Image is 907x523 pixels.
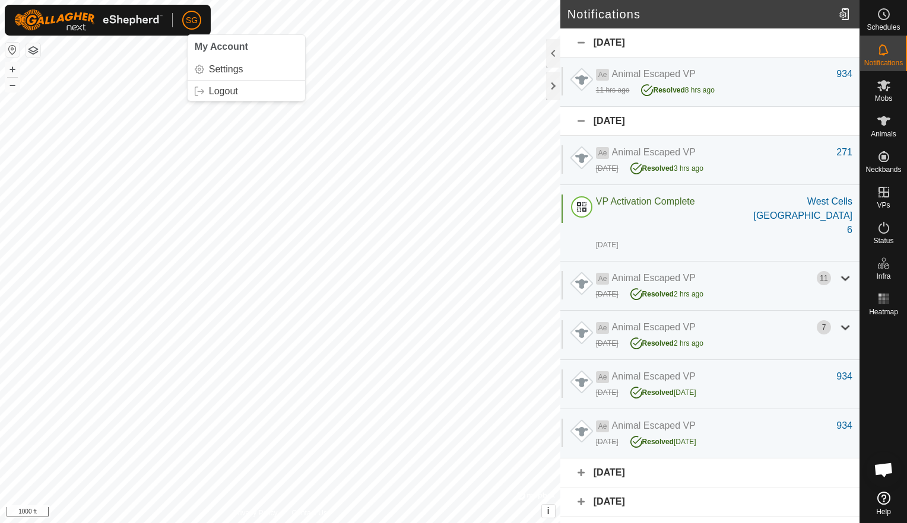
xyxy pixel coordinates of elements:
div: [DATE] [596,387,619,398]
div: 2 hrs ago [630,285,703,299]
span: VP Activation Complete [596,196,695,206]
div: West Cells [GEOGRAPHIC_DATA] 6 [750,194,852,237]
span: Infra [876,273,890,280]
div: [DATE] [560,487,860,516]
span: Ae [596,420,610,432]
span: Resolved [642,290,674,298]
span: Logout [209,87,238,96]
div: [DATE] [630,433,696,447]
div: 2 hrs ago [630,334,703,349]
a: Privacy Policy [233,508,278,518]
div: Open chat [866,452,902,487]
span: Notifications [864,59,903,66]
div: [DATE] [596,338,619,349]
span: Schedules [867,24,900,31]
span: Animals [871,130,896,138]
span: Resolved [642,164,674,173]
span: VPs [877,202,890,209]
div: [DATE] [596,436,619,447]
div: [DATE] [560,107,860,136]
span: Ae [596,322,610,334]
div: 8 hrs ago [641,81,714,95]
span: Ae [596,273,610,285]
span: Heatmap [869,308,898,315]
h2: Notifications [567,7,834,21]
div: [DATE] [596,163,619,174]
span: Animal Escaped VP [611,420,695,430]
button: Map Layers [26,43,40,58]
div: 3 hrs ago [630,160,703,174]
a: Help [860,487,907,520]
a: Settings [188,60,305,79]
div: [DATE] [630,384,696,398]
span: Animal Escaped VP [611,147,695,157]
span: Help [876,508,891,515]
a: Logout [188,82,305,101]
span: Animal Escaped VP [611,69,695,79]
div: [DATE] [596,240,619,250]
div: 934 [836,419,852,433]
span: Resolved [642,438,674,446]
span: Animal Escaped VP [611,273,695,283]
span: Resolved [642,339,674,347]
span: Ae [596,371,610,383]
span: My Account [195,42,248,52]
span: Animal Escaped VP [611,371,695,381]
div: [DATE] [560,28,860,58]
span: Ae [596,69,610,81]
span: Ae [596,147,610,159]
div: 271 [836,145,852,160]
span: Neckbands [865,166,901,173]
span: Animal Escaped VP [611,322,695,332]
img: Gallagher Logo [14,9,163,31]
span: Mobs [875,95,892,102]
a: Contact Us [292,508,327,518]
div: 934 [836,369,852,384]
div: 934 [836,67,852,81]
span: Settings [209,65,243,74]
div: 11 [817,271,831,285]
button: i [542,505,555,518]
span: SG [186,14,198,27]
div: [DATE] [560,458,860,487]
div: 11 hrs ago [596,85,630,95]
span: Resolved [642,388,674,397]
div: [DATE] [596,289,619,299]
button: – [5,78,20,92]
span: i [547,506,550,516]
div: 7 [817,320,831,334]
button: + [5,62,20,76]
span: Status [873,237,893,244]
button: Reset Map [5,43,20,57]
span: Resolved [653,86,684,94]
